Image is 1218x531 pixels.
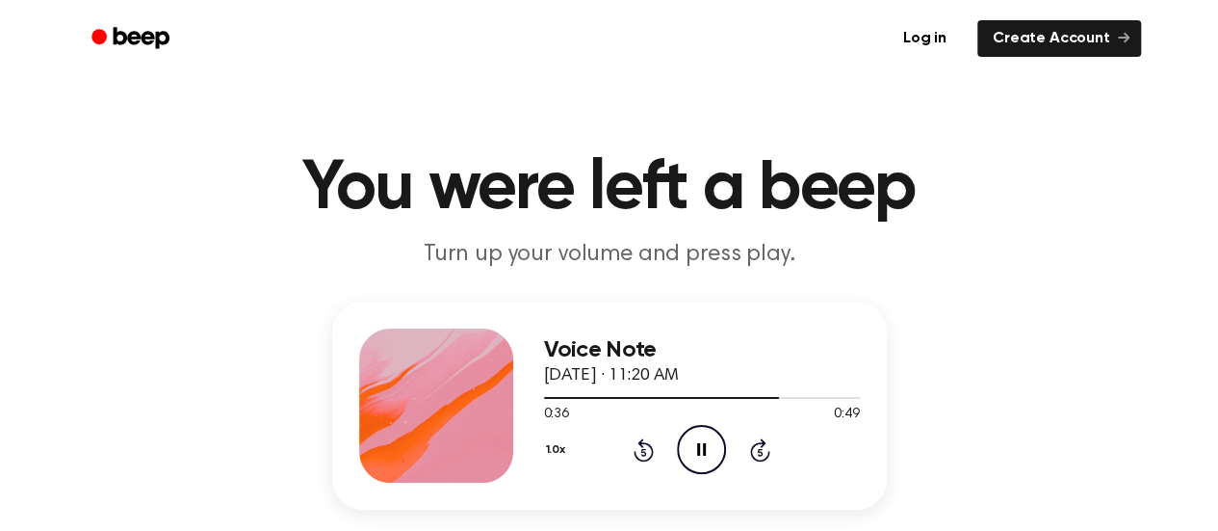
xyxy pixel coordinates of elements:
span: 0:36 [544,405,569,425]
a: Beep [78,20,187,58]
span: [DATE] · 11:20 AM [544,367,679,385]
p: Turn up your volume and press play. [240,239,979,271]
h1: You were left a beep [117,154,1102,224]
button: 1.0x [544,434,573,466]
h3: Voice Note [544,337,860,363]
span: 0:49 [834,405,859,425]
a: Create Account [977,20,1141,57]
a: Log in [884,16,966,61]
